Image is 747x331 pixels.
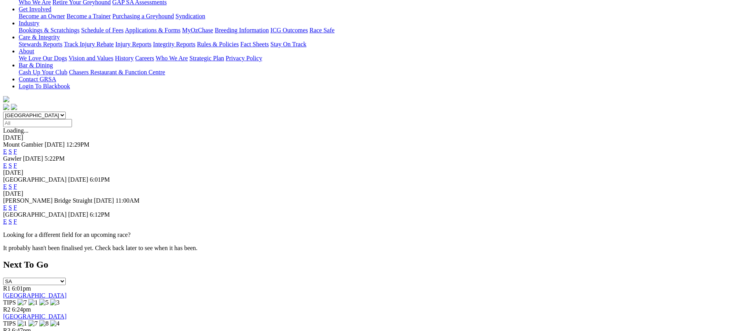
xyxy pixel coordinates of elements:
[3,155,21,162] span: Gawler
[19,6,51,12] a: Get Involved
[19,41,744,48] div: Care & Integrity
[12,306,31,313] span: 6:24pm
[240,41,269,47] a: Fact Sheets
[3,162,7,169] a: E
[68,55,113,61] a: Vision and Values
[175,13,205,19] a: Syndication
[81,27,123,33] a: Schedule of Fees
[11,104,17,110] img: twitter.svg
[14,148,17,155] a: F
[19,69,67,75] a: Cash Up Your Club
[18,320,27,327] img: 1
[3,306,11,313] span: R2
[19,34,60,40] a: Care & Integrity
[226,55,262,61] a: Privacy Policy
[19,69,744,76] div: Bar & Dining
[9,148,12,155] a: S
[68,176,88,183] span: [DATE]
[14,218,17,225] a: F
[3,285,11,292] span: R1
[19,83,70,89] a: Login To Blackbook
[9,204,12,211] a: S
[189,55,224,61] a: Strategic Plan
[115,55,133,61] a: History
[270,41,306,47] a: Stay On Track
[14,162,17,169] a: F
[19,13,65,19] a: Become an Owner
[19,41,62,47] a: Stewards Reports
[3,96,9,102] img: logo-grsa-white.png
[28,320,38,327] img: 7
[3,313,67,320] a: [GEOGRAPHIC_DATA]
[153,41,195,47] a: Integrity Reports
[45,155,65,162] span: 5:22PM
[3,259,744,270] h2: Next To Go
[19,55,744,62] div: About
[197,41,239,47] a: Rules & Policies
[135,55,154,61] a: Careers
[3,292,67,299] a: [GEOGRAPHIC_DATA]
[19,55,67,61] a: We Love Our Dogs
[3,320,16,327] span: TIPS
[19,76,56,82] a: Contact GRSA
[19,27,744,34] div: Industry
[68,211,88,218] span: [DATE]
[9,162,12,169] a: S
[69,69,165,75] a: Chasers Restaurant & Function Centre
[12,285,31,292] span: 6:01pm
[67,13,111,19] a: Become a Trainer
[215,27,269,33] a: Breeding Information
[28,299,38,306] img: 1
[45,141,65,148] span: [DATE]
[23,155,43,162] span: [DATE]
[14,183,17,190] a: F
[50,320,60,327] img: 4
[3,119,72,127] input: Select date
[19,13,744,20] div: Get Involved
[19,20,39,26] a: Industry
[3,204,7,211] a: E
[3,218,7,225] a: E
[3,104,9,110] img: facebook.svg
[19,48,34,54] a: About
[19,62,53,68] a: Bar & Dining
[270,27,308,33] a: ICG Outcomes
[3,231,744,238] p: Looking for a different field for an upcoming race?
[3,245,198,251] partial: It probably hasn't been finalised yet. Check back later to see when it has been.
[9,218,12,225] a: S
[3,134,744,141] div: [DATE]
[3,127,28,134] span: Loading...
[182,27,213,33] a: MyOzChase
[3,183,7,190] a: E
[50,299,60,306] img: 3
[90,211,110,218] span: 6:12PM
[3,176,67,183] span: [GEOGRAPHIC_DATA]
[64,41,114,47] a: Track Injury Rebate
[125,27,181,33] a: Applications & Forms
[18,299,27,306] img: 7
[3,299,16,306] span: TIPS
[3,148,7,155] a: E
[3,211,67,218] span: [GEOGRAPHIC_DATA]
[309,27,334,33] a: Race Safe
[39,299,49,306] img: 5
[112,13,174,19] a: Purchasing a Greyhound
[39,320,49,327] img: 8
[9,183,12,190] a: S
[116,197,140,204] span: 11:00AM
[3,197,92,204] span: [PERSON_NAME] Bridge Straight
[115,41,151,47] a: Injury Reports
[3,190,744,197] div: [DATE]
[19,27,79,33] a: Bookings & Scratchings
[3,169,744,176] div: [DATE]
[156,55,188,61] a: Who We Are
[90,176,110,183] span: 6:01PM
[66,141,89,148] span: 12:29PM
[14,204,17,211] a: F
[94,197,114,204] span: [DATE]
[3,141,43,148] span: Mount Gambier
